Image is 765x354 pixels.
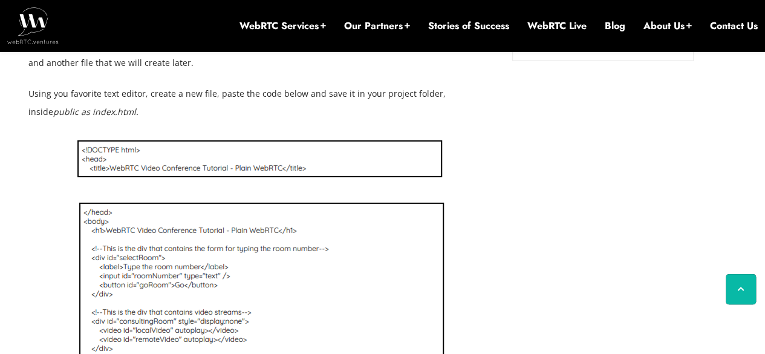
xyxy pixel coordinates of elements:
em: public as index.html. [53,106,138,117]
a: Our Partners [344,19,410,33]
a: About Us [643,19,692,33]
a: Contact Us [710,19,758,33]
img: WebRTC.ventures [7,7,59,44]
p: Using you favorite text editor, create a new file, paste the code below and save it in your proje... [28,85,494,121]
a: WebRTC Live [527,19,587,33]
a: Stories of Success [428,19,509,33]
a: Blog [605,19,625,33]
a: WebRTC Services [239,19,326,33]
